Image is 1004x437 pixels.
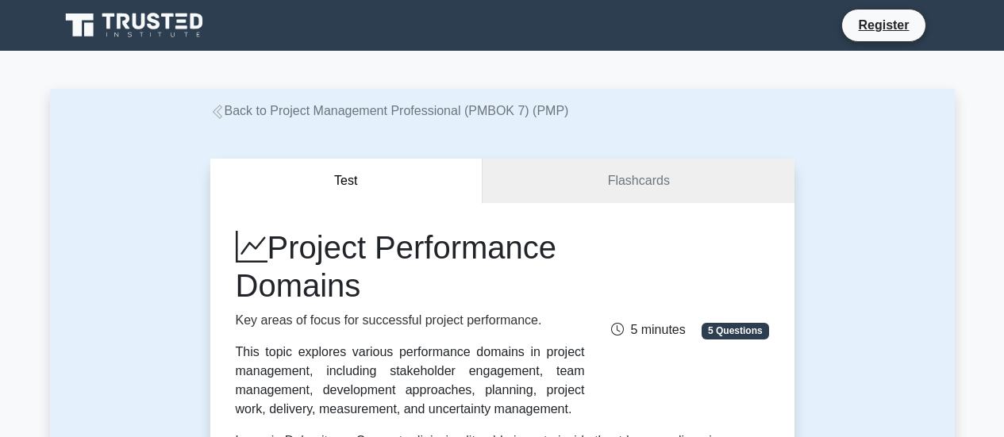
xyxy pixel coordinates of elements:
[236,311,585,330] p: Key areas of focus for successful project performance.
[848,15,918,35] a: Register
[702,323,768,339] span: 5 Questions
[483,159,794,204] a: Flashcards
[236,343,585,419] div: This topic explores various performance domains in project management, including stakeholder enga...
[210,104,569,117] a: Back to Project Management Professional (PMBOK 7) (PMP)
[210,159,483,204] button: Test
[611,323,685,336] span: 5 minutes
[236,228,585,305] h1: Project Performance Domains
